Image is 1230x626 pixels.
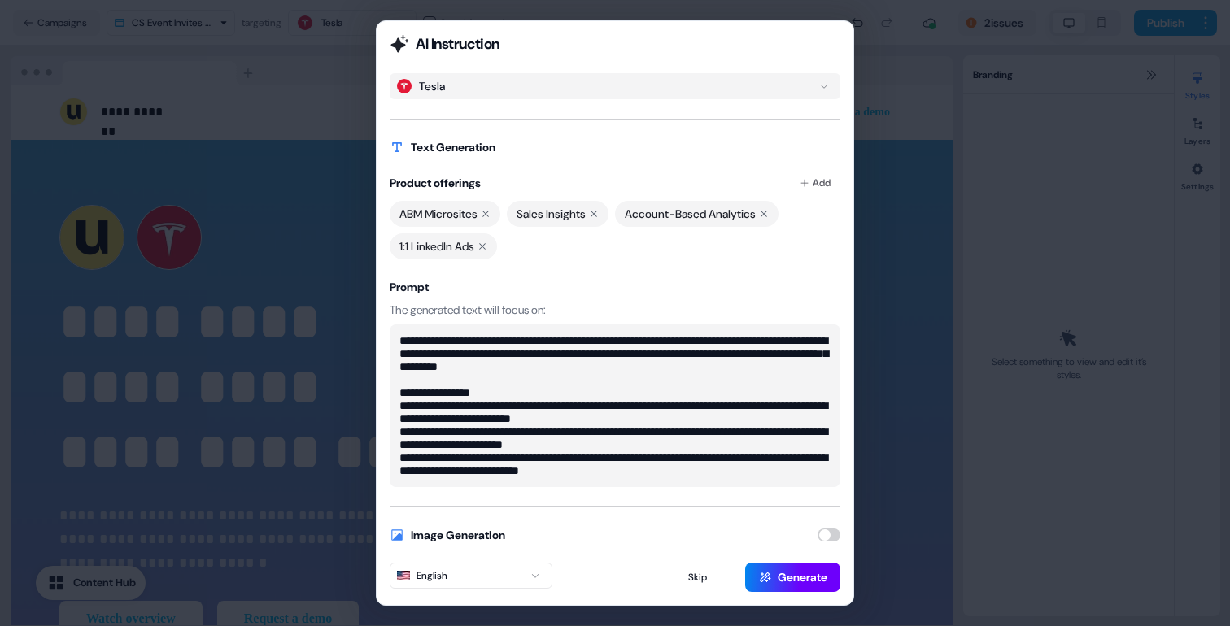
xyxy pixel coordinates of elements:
[411,527,505,543] h2: Image Generation
[390,302,840,318] p: The generated text will focus on:
[790,168,840,198] button: Add
[390,233,497,259] div: 1:1 LinkedIn Ads
[390,175,481,191] h2: Product offerings
[397,567,447,584] div: English
[390,279,840,295] h3: Prompt
[416,34,499,54] h2: AI Instruction
[653,563,742,592] button: Skip
[397,571,410,580] img: The English flag
[615,201,779,227] div: Account-Based Analytics
[419,78,445,94] div: Tesla
[390,201,500,227] div: ABM Microsites
[411,139,495,155] h2: Text Generation
[745,563,840,592] button: Generate
[507,201,608,227] div: Sales Insights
